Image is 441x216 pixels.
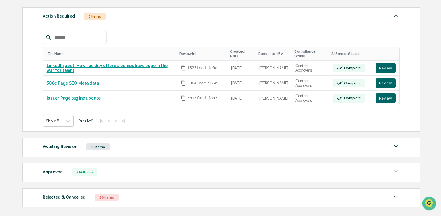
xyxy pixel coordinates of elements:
div: 26 Items [95,194,119,201]
div: Action Required [43,12,75,20]
a: 🗄️Attestations [42,74,78,85]
div: Toggle SortBy [179,51,225,56]
img: caret [392,193,400,200]
td: [PERSON_NAME] [256,91,292,106]
button: < [106,118,112,123]
div: 12 Items [86,143,110,150]
td: Content Approvers [292,76,329,91]
span: Copy Id [181,65,186,71]
span: Copy Id [181,80,186,86]
div: Toggle SortBy [294,49,326,58]
td: Content Approvers [292,61,329,76]
img: caret [392,168,400,175]
p: How can we help? [6,13,111,23]
div: Approved [43,168,63,176]
div: Toggle SortBy [48,51,175,56]
span: f523fcdd-fe0a-4d70-aff0-2c119d2ece14 [187,66,224,70]
button: |< [98,118,105,123]
span: Attestations [50,77,76,83]
img: 1746055101610-c473b297-6a78-478c-a979-82029cc54cd1 [6,47,17,58]
div: Toggle SortBy [230,49,253,58]
a: LinkedIn post: How liquidity offers a competitive edge in the war for talent [47,63,168,73]
a: 506c Page SEO Meta data [47,81,99,86]
button: > [113,118,119,123]
div: 🔎 [6,89,11,94]
img: caret [392,12,400,19]
button: >| [120,118,127,123]
td: [PERSON_NAME] [256,76,292,91]
div: Rejected & Cancelled [43,193,86,201]
td: Content Approvers [292,91,329,106]
span: Preclearance [12,77,39,83]
span: 39641cdc-966a-4e65-879f-2a6a777944d8 [187,81,224,86]
div: Complete [343,66,361,70]
iframe: Open customer support [422,196,438,212]
div: Awaiting Revision [43,143,77,150]
div: Toggle SortBy [331,51,369,56]
button: Start new chat [104,48,111,56]
button: Review [376,78,396,88]
img: caret [392,143,400,150]
td: [DATE] [228,61,256,76]
div: Complete [343,96,361,100]
div: 3 Items [84,13,106,20]
a: 🖐️Preclearance [4,74,42,85]
span: Pylon [61,103,74,108]
div: We're available if you need us! [21,53,77,58]
button: Review [376,93,396,103]
a: Issuer Page tagline update [47,96,101,101]
span: Page 1 of 1 [78,119,93,123]
td: [PERSON_NAME] [256,61,292,76]
button: Review [376,63,396,73]
span: Copy Id [181,95,186,101]
a: 🔎Data Lookup [4,86,41,97]
div: Toggle SortBy [258,51,289,56]
td: [DATE] [228,76,256,91]
div: 214 Items [72,168,97,176]
span: Data Lookup [12,88,38,94]
div: Toggle SortBy [377,51,397,56]
div: Complete [343,81,361,85]
div: 🗄️ [44,77,49,82]
a: Powered byPylon [43,103,74,108]
td: [DATE] [228,91,256,106]
span: 3b15facd-f8b3-477c-80ee-d7a648742bf4 [187,96,224,101]
div: 🖐️ [6,77,11,82]
div: Start new chat [21,47,100,53]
